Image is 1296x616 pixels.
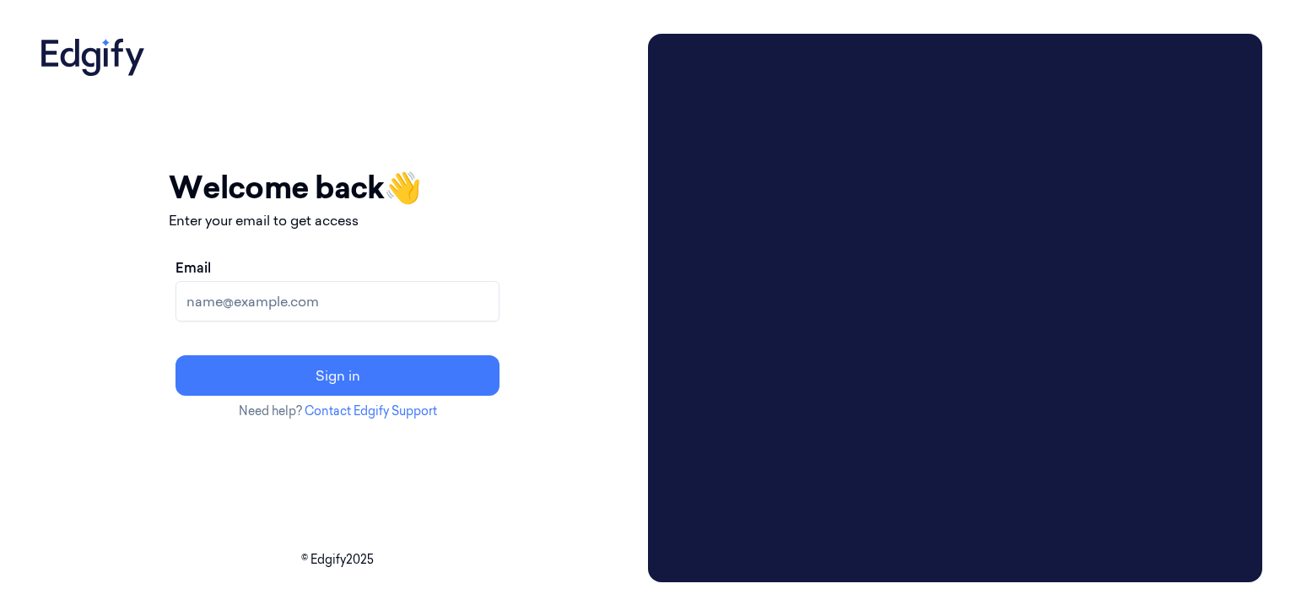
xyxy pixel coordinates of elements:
p: © Edgify 2025 [34,551,641,569]
label: Email [175,257,211,278]
input: name@example.com [175,281,499,322]
p: Need help? [169,403,506,420]
h1: Welcome back 👋 [169,165,506,210]
p: Enter your email to get access [169,210,506,230]
button: Sign in [175,355,499,396]
a: Contact Edgify Support [305,403,437,419]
